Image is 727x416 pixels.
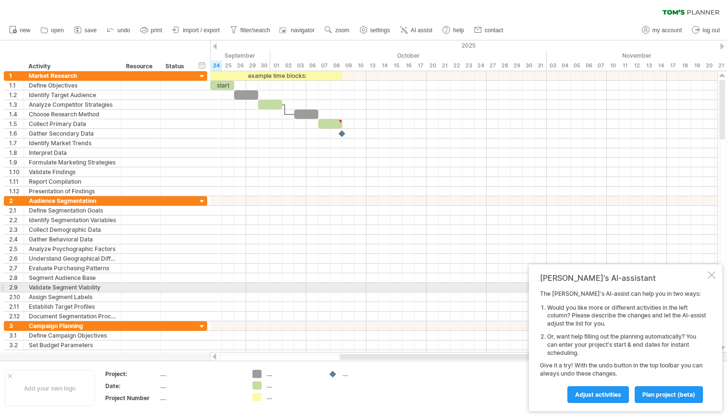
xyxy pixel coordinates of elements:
[38,24,67,37] a: open
[583,61,595,71] div: Thursday, 6 November 2025
[28,62,116,71] div: Activity
[631,61,643,71] div: Wednesday, 12 November 2025
[9,71,24,80] div: 1
[487,61,499,71] div: Monday, 27 October 2025
[29,264,116,273] div: Evaluate Purchasing Patterns
[29,100,116,109] div: Analyze Competitor Strategies
[29,139,116,148] div: Identify Market Trends
[689,24,723,37] a: log out
[29,283,116,292] div: Validate Segment Viability
[9,158,24,167] div: 1.9
[29,235,116,244] div: Gather Behavioral Data
[330,61,342,71] div: Wednesday, 8 October 2025
[9,139,24,148] div: 1.7
[9,340,24,350] div: 3.2
[9,264,24,273] div: 2.7
[426,61,439,71] div: Monday, 20 October 2025
[240,27,270,34] span: filter/search
[535,61,547,71] div: Friday, 31 October 2025
[29,129,116,138] div: Gather Secondary Data
[104,24,133,37] a: undo
[117,27,130,34] span: undo
[499,61,511,71] div: Tuesday, 28 October 2025
[559,61,571,71] div: Tuesday, 4 November 2025
[453,27,464,34] span: help
[571,61,583,71] div: Wednesday, 5 November 2025
[29,292,116,302] div: Assign Segment Labels
[643,61,655,71] div: Thursday, 13 November 2025
[607,61,619,71] div: Monday, 10 November 2025
[642,391,695,398] span: plan project (beta)
[9,81,24,90] div: 1.1
[703,61,715,71] div: Thursday, 20 November 2025
[29,312,116,321] div: Document Segmentation Process
[29,71,116,80] div: Market Research
[342,370,395,378] div: ....
[354,61,366,71] div: Friday, 10 October 2025
[322,24,352,37] a: zoom
[29,302,116,311] div: Establish Target Profiles
[126,62,155,71] div: Resource
[9,312,24,321] div: 2.12
[463,61,475,71] div: Thursday, 23 October 2025
[246,61,258,71] div: Monday, 29 September 2025
[451,61,463,71] div: Wednesday, 22 October 2025
[29,177,116,186] div: Report Compilation
[9,302,24,311] div: 2.11
[291,27,314,34] span: navigator
[9,177,24,186] div: 1.11
[366,61,378,71] div: Monday, 13 October 2025
[29,321,116,330] div: Campaign Planning
[222,61,234,71] div: Thursday, 25 September 2025
[151,27,162,34] span: print
[9,254,24,263] div: 2.6
[595,61,607,71] div: Friday, 7 November 2025
[475,61,487,71] div: Friday, 24 October 2025
[523,61,535,71] div: Thursday, 30 October 2025
[655,61,667,71] div: Friday, 14 November 2025
[29,158,116,167] div: Formulate Marketing Strategies
[138,24,165,37] a: print
[29,90,116,100] div: Identify Target Audience
[639,24,685,37] a: my account
[234,61,246,71] div: Friday, 26 September 2025
[398,24,435,37] a: AI assist
[29,81,116,90] div: Define Objectives
[9,206,24,215] div: 2.1
[9,244,24,253] div: 2.5
[547,304,706,328] li: Would you like more or different activities in the left column? Please describe the changes and l...
[266,393,319,401] div: ....
[294,61,306,71] div: Friday, 3 October 2025
[378,61,390,71] div: Tuesday, 14 October 2025
[9,167,24,176] div: 1.10
[511,61,523,71] div: Wednesday, 29 October 2025
[9,215,24,225] div: 2.2
[390,61,402,71] div: Wednesday, 15 October 2025
[160,382,241,390] div: ....
[170,24,223,37] a: import / export
[29,206,116,215] div: Define Segmentation Goals
[5,370,95,406] div: Add your own logo
[29,148,116,157] div: Interpret Data
[105,382,158,390] div: Date:
[335,27,349,34] span: zoom
[635,386,703,403] a: plan project (beta)
[160,370,241,378] div: ....
[652,27,682,34] span: my account
[370,27,390,34] span: settings
[702,27,720,34] span: log out
[9,283,24,292] div: 2.9
[9,331,24,340] div: 3.1
[691,61,703,71] div: Wednesday, 19 November 2025
[266,381,319,390] div: ....
[210,61,222,71] div: Wednesday, 24 September 2025
[9,187,24,196] div: 1.12
[439,61,451,71] div: Tuesday, 21 October 2025
[540,273,706,283] div: [PERSON_NAME]'s AI-assistant
[667,61,679,71] div: Monday, 17 November 2025
[567,386,629,403] a: Adjust activities
[9,148,24,157] div: 1.8
[51,27,64,34] span: open
[29,187,116,196] div: Presentation of Findings
[9,350,24,359] div: 3.3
